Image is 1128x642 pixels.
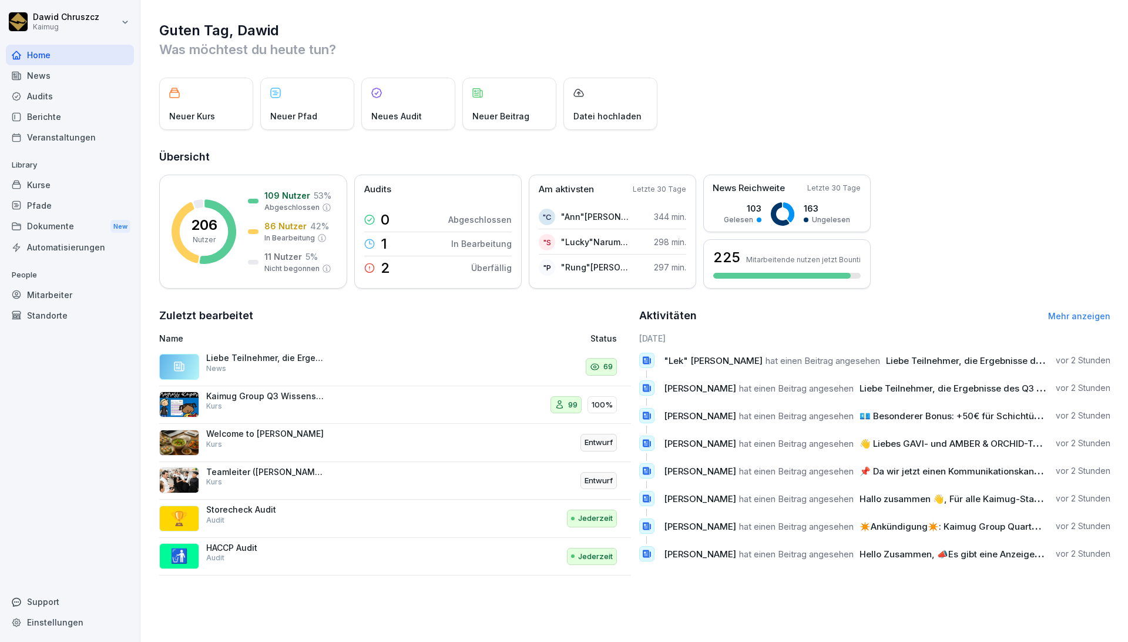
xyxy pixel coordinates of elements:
[270,110,317,122] p: Neuer Pfad
[1056,355,1110,366] p: vor 2 Stunden
[664,410,736,422] span: [PERSON_NAME]
[110,220,130,233] div: New
[159,392,199,417] img: e5wlzal6fzyyu8pkl39fd17k.png
[206,477,222,487] p: Kurs
[471,262,512,274] p: Überfällig
[585,475,613,487] p: Entwurf
[206,543,324,553] p: HACCP Audit
[664,521,736,532] span: [PERSON_NAME]
[206,401,222,412] p: Kurs
[206,391,324,402] p: Kaimug Group Q3 Wissens-Check
[206,439,222,450] p: Kurs
[364,183,391,196] p: Audits
[170,546,188,567] p: 🚮
[739,549,854,560] span: hat einen Beitrag angesehen
[578,551,613,563] p: Jederzeit
[305,250,318,263] p: 5 %
[6,106,134,127] a: Berichte
[381,237,387,251] p: 1
[170,508,188,529] p: 🏆
[159,462,631,500] a: Teamleiter ([PERSON_NAME])KursEntwurf
[381,261,390,275] p: 2
[739,466,854,477] span: hat einen Beitrag angesehen
[159,40,1110,59] p: Was möchtest du heute tun?
[33,12,99,22] p: Dawid Chruszcz
[578,513,613,524] p: Jederzeit
[6,156,134,175] p: Library
[472,110,529,122] p: Neuer Beitrag
[206,467,324,477] p: Teamleiter ([PERSON_NAME])
[206,504,324,515] p: Storecheck Audit
[451,238,512,250] p: In Bearbeitung
[6,237,134,258] a: Automatisierungen
[33,23,99,31] p: Kaimug
[664,355,763,366] span: "Lek" [PERSON_NAME]
[539,234,555,250] div: "S
[6,65,134,86] a: News
[371,110,422,122] p: Neues Audit
[561,236,629,248] p: "Lucky"Narumon Sugdee
[159,430,199,456] img: kcbrm6dpgkna49ar91ez3gqo.png
[766,355,880,366] span: hat einen Beitrag angesehen
[713,248,740,267] h3: 225
[159,424,631,462] a: Welcome to [PERSON_NAME]KursEntwurf
[539,183,594,196] p: Am aktivsten
[206,553,224,563] p: Audit
[6,86,134,106] a: Audits
[654,261,686,273] p: 297 min.
[633,184,686,195] p: Letzte 30 Tage
[264,202,320,213] p: Abgeschlossen
[739,410,854,422] span: hat einen Beitrag angesehen
[6,175,134,195] a: Kurse
[539,209,555,225] div: "C
[592,399,613,411] p: 100%
[807,183,861,193] p: Letzte 30 Tage
[169,110,215,122] p: Neuer Kurs
[381,213,390,227] p: 0
[561,261,629,273] p: "Rung"[PERSON_NAME]
[590,332,617,345] p: Status
[573,110,642,122] p: Datei hochladen
[159,332,455,345] p: Name
[654,236,686,248] p: 298 min.
[739,521,854,532] span: hat einen Beitrag angesehen
[159,307,631,324] h2: Zuletzt bearbeitet
[159,386,631,424] a: Kaimug Group Q3 Wissens-CheckKurs99100%
[639,332,1111,345] h6: [DATE]
[206,353,324,363] p: Liebe Teilnehmer, die Ergebnisse des Q3 Wissens-Checks sind da! Herzlichen Glückwunsch an unsere ...
[664,549,736,560] span: [PERSON_NAME]
[206,429,324,439] p: Welcome to [PERSON_NAME]
[6,195,134,216] a: Pfade
[664,493,736,504] span: [PERSON_NAME]
[664,383,736,394] span: [PERSON_NAME]
[1048,311,1110,321] a: Mehr anzeigen
[804,202,850,215] p: 163
[159,348,631,386] a: Liebe Teilnehmer, die Ergebnisse des Q3 Wissens-Checks sind da! Herzlichen Glückwunsch an unsere ...
[159,21,1110,40] h1: Guten Tag, Dawid
[739,383,854,394] span: hat einen Beitrag angesehen
[1056,520,1110,532] p: vor 2 Stunden
[639,307,697,324] h2: Aktivitäten
[713,182,785,195] p: News Reichweite
[264,189,310,202] p: 109 Nutzer
[585,437,613,449] p: Entwurf
[812,215,850,225] p: Ungelesen
[6,591,134,612] div: Support
[264,263,320,274] p: Nicht begonnen
[6,266,134,285] p: People
[264,220,307,232] p: 86 Nutzer
[6,127,134,148] div: Veranstaltungen
[159,538,631,576] a: 🚮HACCP AuditAuditJederzeit
[159,500,631,538] a: 🏆Storecheck AuditAuditJederzeit
[191,218,217,232] p: 206
[1056,382,1110,394] p: vor 2 Stunden
[561,210,629,223] p: "Ann"[PERSON_NAME]
[6,45,134,65] a: Home
[664,466,736,477] span: [PERSON_NAME]
[206,363,226,374] p: News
